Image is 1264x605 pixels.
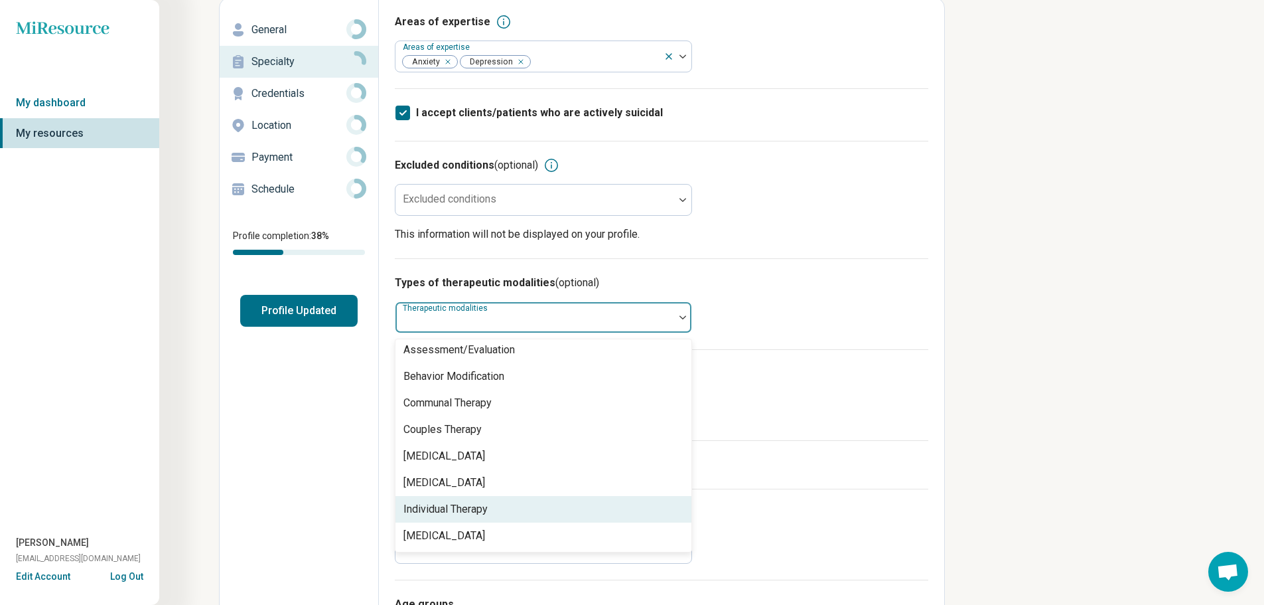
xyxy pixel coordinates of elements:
[395,157,538,173] h3: Excluded conditions
[403,528,485,544] div: [MEDICAL_DATA]
[251,54,346,70] p: Specialty
[16,536,89,550] span: [PERSON_NAME]
[395,226,928,242] p: This information will not be displayed on your profile.
[220,78,378,110] a: Credentials
[460,56,517,68] span: Depression
[240,295,358,327] button: Profile Updated
[220,173,378,205] a: Schedule
[220,14,378,46] a: General
[403,422,482,438] div: Couples Therapy
[220,221,378,263] div: Profile completion:
[416,106,663,119] span: I accept clients/patients who are actively suicidal
[1208,552,1248,592] div: Open chat
[403,501,488,517] div: Individual Therapy
[403,56,444,68] span: Anxiety
[403,369,504,385] div: Behavior Modification
[110,570,143,580] button: Log Out
[220,141,378,173] a: Payment
[233,250,365,255] div: Profile completion
[251,181,346,197] p: Schedule
[403,43,472,52] label: Areas of expertise
[251,149,346,165] p: Payment
[311,230,329,241] span: 38 %
[251,118,346,133] p: Location
[403,342,515,358] div: Assessment/Evaluation
[395,14,490,30] h3: Areas of expertise
[16,570,70,584] button: Edit Account
[555,276,599,289] span: (optional)
[395,275,928,291] h3: Types of therapeutic modalities
[16,553,141,564] span: [EMAIL_ADDRESS][DOMAIN_NAME]
[220,110,378,141] a: Location
[403,395,492,411] div: Communal Therapy
[220,46,378,78] a: Specialty
[403,475,485,491] div: [MEDICAL_DATA]
[403,448,485,464] div: [MEDICAL_DATA]
[251,86,346,102] p: Credentials
[251,22,346,38] p: General
[403,193,496,205] label: Excluded conditions
[494,159,538,171] span: (optional)
[403,303,490,313] label: Therapeutic modalities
